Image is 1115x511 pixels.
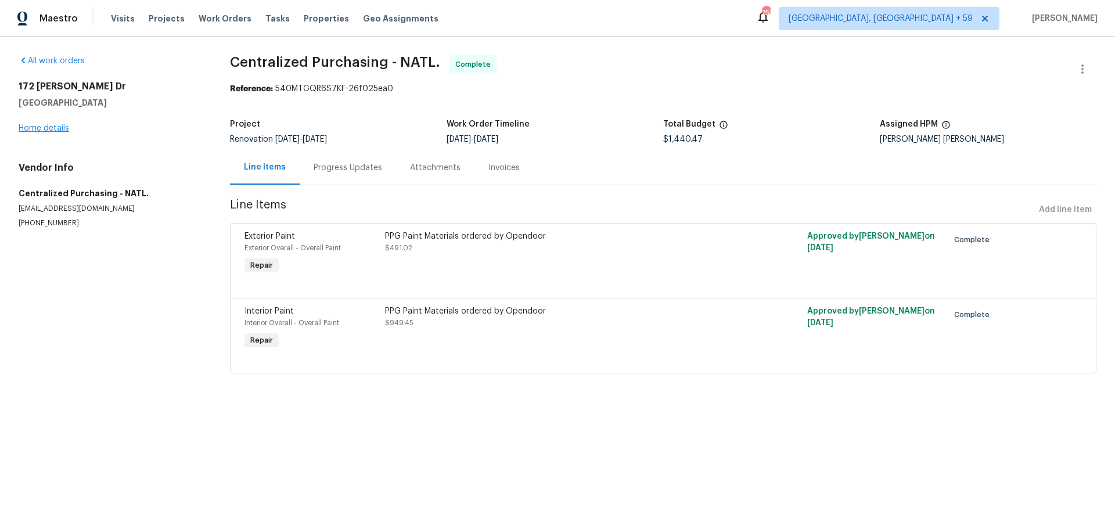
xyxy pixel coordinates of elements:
span: Centralized Purchasing - NATL. [230,55,440,69]
span: Repair [246,260,278,271]
span: [GEOGRAPHIC_DATA], [GEOGRAPHIC_DATA] + 59 [789,13,973,24]
span: $949.45 [385,319,413,326]
a: All work orders [19,57,85,65]
h4: Vendor Info [19,162,202,174]
span: Complete [954,309,994,321]
span: Tasks [265,15,290,23]
span: Renovation [230,135,327,143]
span: Geo Assignments [363,13,438,24]
span: Maestro [39,13,78,24]
a: Home details [19,124,69,132]
div: Attachments [410,162,461,174]
div: 752 [762,7,770,19]
span: Visits [111,13,135,24]
h5: Total Budget [663,120,715,128]
span: [DATE] [275,135,300,143]
span: Interior Paint [244,307,294,315]
span: Properties [304,13,349,24]
span: Exterior Paint [244,232,295,240]
span: The hpm assigned to this work order. [941,120,951,135]
span: - [275,135,327,143]
h5: [GEOGRAPHIC_DATA] [19,97,202,109]
span: - [447,135,498,143]
span: Exterior Overall - Overall Paint [244,244,341,251]
div: Line Items [244,161,286,173]
div: 540MTGQR6S7KF-26f025ea0 [230,83,1096,95]
h5: Work Order Timeline [447,120,530,128]
span: Approved by [PERSON_NAME] on [807,232,935,252]
span: The total cost of line items that have been proposed by Opendoor. This sum includes line items th... [719,120,728,135]
h2: 172 [PERSON_NAME] Dr [19,81,202,92]
span: [DATE] [807,244,833,252]
div: PPG Paint Materials ordered by Opendoor [385,231,730,242]
h5: Centralized Purchasing - NATL. [19,188,202,199]
div: [PERSON_NAME] [PERSON_NAME] [880,135,1096,143]
span: [DATE] [807,319,833,327]
span: Work Orders [199,13,251,24]
span: $1,440.47 [663,135,703,143]
b: Reference: [230,85,273,93]
div: PPG Paint Materials ordered by Opendoor [385,305,730,317]
span: [DATE] [303,135,327,143]
span: [DATE] [447,135,471,143]
span: Approved by [PERSON_NAME] on [807,307,935,327]
p: [PHONE_NUMBER] [19,218,202,228]
span: $491.02 [385,244,412,251]
span: Complete [455,59,495,70]
span: Line Items [230,199,1034,221]
div: Progress Updates [314,162,382,174]
span: Complete [954,234,994,246]
div: Invoices [488,162,520,174]
span: [PERSON_NAME] [1027,13,1098,24]
span: [DATE] [474,135,498,143]
span: Projects [149,13,185,24]
h5: Assigned HPM [880,120,938,128]
p: [EMAIL_ADDRESS][DOMAIN_NAME] [19,204,202,214]
span: Interior Overall - Overall Paint [244,319,339,326]
h5: Project [230,120,260,128]
span: Repair [246,334,278,346]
